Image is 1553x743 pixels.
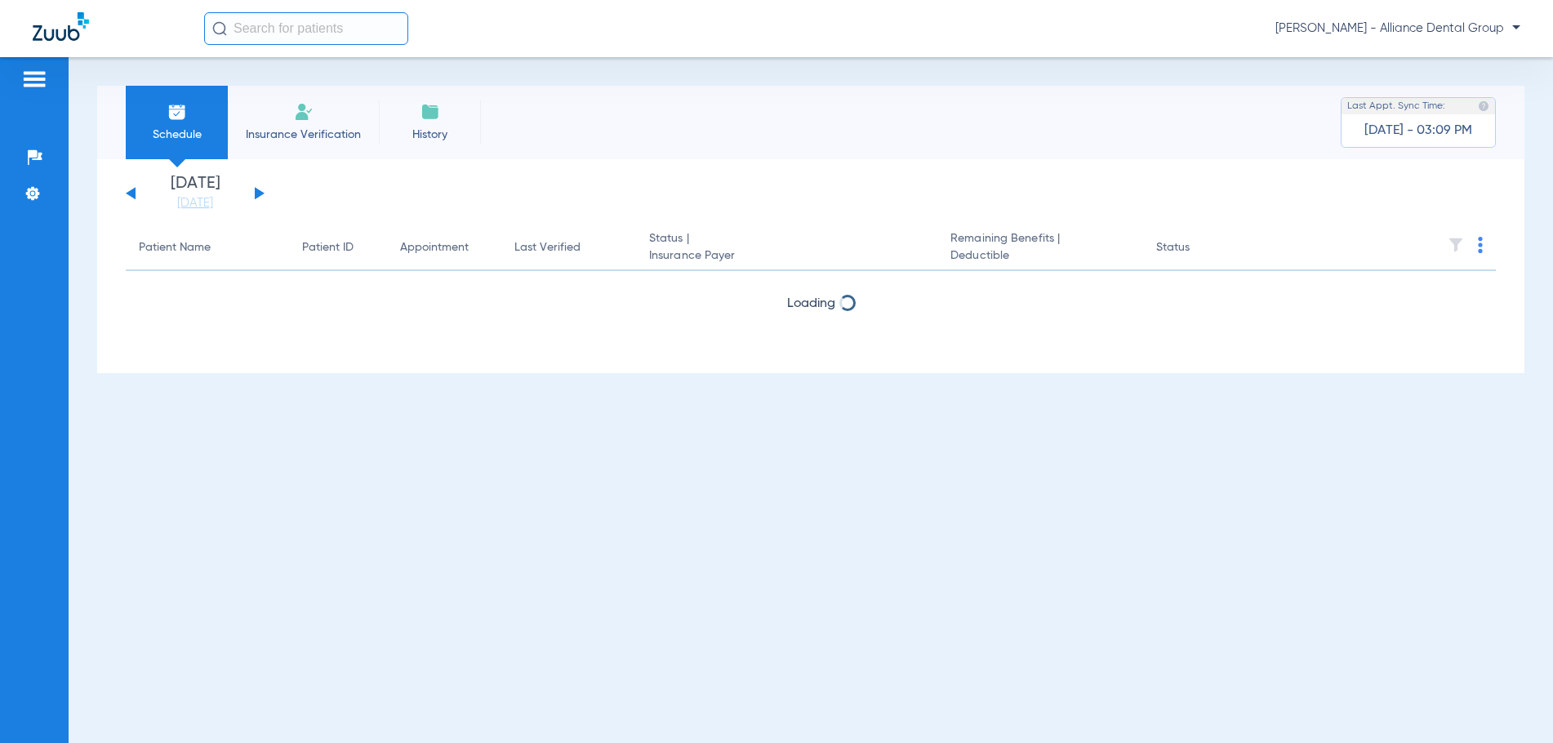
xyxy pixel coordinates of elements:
[204,12,408,45] input: Search for patients
[514,239,581,256] div: Last Verified
[649,247,924,265] span: Insurance Payer
[1143,225,1253,271] th: Status
[421,102,440,122] img: History
[302,239,374,256] div: Patient ID
[1448,237,1464,253] img: filter.svg
[146,176,244,211] li: [DATE]
[167,102,187,122] img: Schedule
[1478,100,1489,112] img: last sync help info
[1478,237,1483,253] img: group-dot-blue.svg
[514,239,623,256] div: Last Verified
[139,239,211,256] div: Patient Name
[21,69,47,89] img: hamburger-icon
[950,247,1130,265] span: Deductible
[1347,98,1445,114] span: Last Appt. Sync Time:
[1364,122,1472,139] span: [DATE] - 03:09 PM
[212,21,227,36] img: Search Icon
[391,127,469,143] span: History
[240,127,367,143] span: Insurance Verification
[302,239,354,256] div: Patient ID
[33,12,89,41] img: Zuub Logo
[139,239,276,256] div: Patient Name
[1275,20,1520,37] span: [PERSON_NAME] - Alliance Dental Group
[138,127,216,143] span: Schedule
[146,195,244,211] a: [DATE]
[787,297,835,310] span: Loading
[294,102,314,122] img: Manual Insurance Verification
[400,239,488,256] div: Appointment
[937,225,1143,271] th: Remaining Benefits |
[400,239,469,256] div: Appointment
[636,225,937,271] th: Status |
